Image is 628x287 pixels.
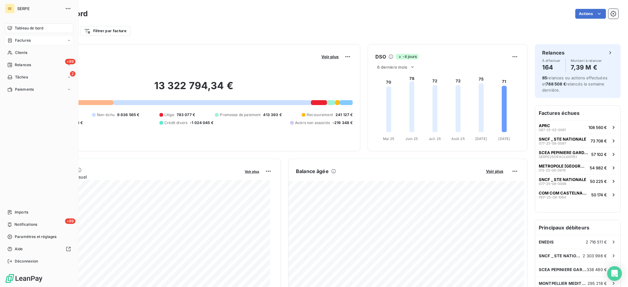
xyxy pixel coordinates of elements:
[475,137,487,141] tspan: [DATE]
[539,150,589,155] span: SCEA PEPINIERE GARDOISE
[539,155,577,159] span: SERPE2501FACLI001151
[117,112,140,118] span: 9 836 565 €
[586,240,607,244] span: 2 716 511 €
[177,112,195,118] span: 783 077 €
[539,142,566,145] span: 077-25-08-0097
[539,137,586,142] span: SNCF _ STE NATIONALE
[429,137,441,141] tspan: Juil. 25
[15,38,31,43] span: Factures
[539,191,589,195] span: COM COM CASTELNAUDARY
[164,112,174,118] span: Litige
[5,244,73,254] a: Aide
[591,152,607,157] span: 57 102 €
[588,281,607,286] span: 295 218 €
[14,222,37,227] span: Notifications
[15,62,31,68] span: Relances
[542,62,561,72] h4: 164
[190,120,213,126] span: -1 024 045 €
[383,137,395,141] tspan: Mai 25
[535,161,620,174] button: METROPOLE [GEOGRAPHIC_DATA]013-25-08-097654 982 €
[535,188,620,201] button: COM COM CASTELNAUDARYPEP-25-09-106450 174 €
[590,165,607,170] span: 54 982 €
[377,65,407,70] span: 6 derniers mois
[539,168,566,172] span: 013-25-08-0976
[539,182,566,186] span: 077-25-08-0098
[535,106,620,120] h6: Factures échues
[5,274,43,283] img: Logo LeanPay
[263,112,281,118] span: 413 393 €
[535,147,620,161] button: SCEA PEPINIERE GARDOISESERPE2501FACLI00115157 102 €
[539,164,587,168] span: METROPOLE [GEOGRAPHIC_DATA]
[245,169,259,174] span: Voir plus
[15,50,27,55] span: Clients
[484,168,505,174] button: Voir plus
[17,6,61,11] span: SERPE
[321,54,339,59] span: Voir plus
[607,266,622,281] div: Open Intercom Messenger
[535,174,620,188] button: SNCF _ STE NATIONALE077-25-08-009850 225 €
[243,168,261,174] button: Voir plus
[571,62,602,72] h4: 7,39 M €
[15,25,43,31] span: Tableau de bord
[539,267,587,272] span: SCEA PEPINIERE GARDOISE
[35,80,353,98] h2: 13 322 794,34 €
[332,120,353,126] span: -219 348 €
[70,71,75,77] span: 2
[539,195,566,199] span: PEP-25-09-1064
[15,246,23,252] span: Aide
[542,59,561,62] span: À effectuer
[588,125,607,130] span: 108 560 €
[486,169,503,174] span: Voir plus
[295,120,330,126] span: Avoirs non associés
[542,75,547,80] span: 85
[35,174,240,180] span: Chiffre d'affaires mensuel
[539,281,588,286] span: MONTPELLIER MEDITERRANEE METROPOLE
[406,137,418,141] tspan: Juin 25
[15,87,34,92] span: Paiements
[535,134,620,147] button: SNCF _ STE NATIONALE077-25-08-009773 708 €
[591,138,607,143] span: 73 708 €
[587,267,607,272] span: 338 480 €
[220,112,261,118] span: Promesse de paiement
[164,120,187,126] span: Crédit divers
[535,120,620,134] button: APRC087-25-02-0081108 560 €
[591,192,607,197] span: 50 174 €
[396,54,419,59] span: -4 jours
[539,253,583,258] span: SNCF _ STE NATIONALE
[335,112,353,118] span: 241 127 €
[539,177,586,182] span: SNCF _ STE NATIONALE
[65,59,75,64] span: +99
[542,49,565,56] h6: Relances
[375,53,386,60] h6: DSO
[15,234,56,240] span: Paramètres et réglages
[97,112,115,118] span: Non-échu
[546,81,566,86] span: 788 508 €
[539,128,566,132] span: 087-25-02-0081
[539,123,550,128] span: APRC
[80,26,130,36] button: Filtrer par facture
[15,210,28,215] span: Imports
[15,259,38,264] span: Déconnexion
[571,59,602,62] span: Montant à relancer
[535,220,620,235] h6: Principaux débiteurs
[575,9,606,19] button: Actions
[542,75,607,93] span: relances ou actions effectuées et relancés la semaine dernière.
[296,168,329,175] h6: Balance âgée
[583,253,607,258] span: 2 303 998 €
[590,179,607,184] span: 50 225 €
[307,112,333,118] span: Recouvrement
[539,240,554,244] span: ENEDIS
[15,74,28,80] span: Tâches
[451,137,465,141] tspan: Août 25
[5,4,15,13] div: SE
[320,54,340,59] button: Voir plus
[499,137,510,141] tspan: [DATE]
[65,218,75,224] span: +99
